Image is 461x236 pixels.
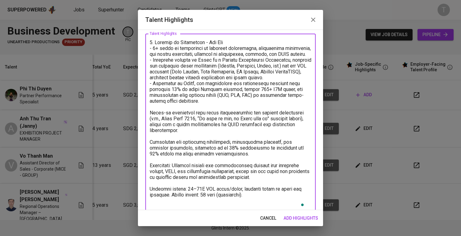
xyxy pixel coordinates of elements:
button: cancel [258,213,279,224]
span: add highlights [284,214,318,222]
button: add highlights [281,213,321,224]
span: cancel [260,214,276,222]
h2: Talent Highlights [145,15,316,25]
textarea: To enrich screen reader interactions, please activate Accessibility in Grammarly extension settings [150,39,311,209]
